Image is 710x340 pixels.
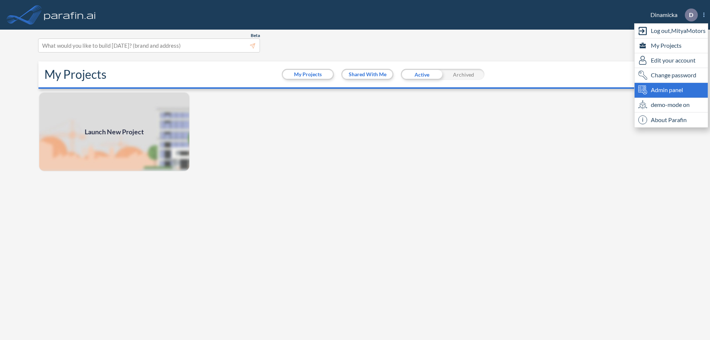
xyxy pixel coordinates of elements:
div: Change password [635,68,708,83]
div: Log out [635,24,708,38]
span: About Parafin [651,115,687,124]
span: Log out, MityaMotors [651,26,706,35]
img: add [38,92,190,172]
p: D [689,11,693,18]
span: Beta [251,33,260,38]
span: Edit your account [651,56,696,65]
h2: My Projects [44,67,106,81]
div: Admin panel [635,83,708,98]
div: Active [401,69,443,80]
div: demo-mode on [635,98,708,112]
span: i [638,115,647,124]
span: Admin panel [651,85,683,94]
span: My Projects [651,41,682,50]
button: Shared With Me [342,70,392,79]
div: Edit user [635,53,708,68]
span: demo-mode on [651,100,690,109]
div: Archived [443,69,484,80]
div: Dinamicka [639,9,704,21]
div: About Parafin [635,112,708,127]
a: Launch New Project [38,92,190,172]
button: My Projects [283,70,333,79]
span: Change password [651,71,696,80]
img: logo [43,7,97,22]
span: Launch New Project [85,127,144,137]
div: My Projects [635,38,708,53]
